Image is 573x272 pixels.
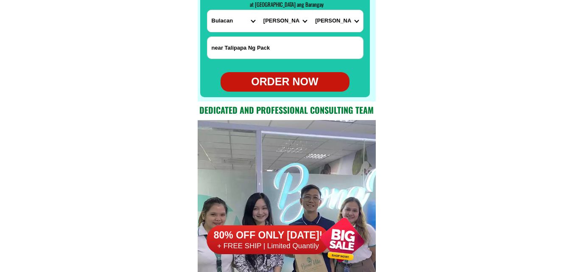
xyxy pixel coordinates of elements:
h6: + FREE SHIP | Limited Quantily [207,241,330,251]
h6: 80% OFF ONLY [DATE]! [207,229,330,242]
div: ORDER NOW [221,74,349,90]
select: Select district [259,10,311,32]
input: Input LANDMARKOFLOCATION [207,37,363,59]
select: Select province [207,10,259,32]
select: Select commune [311,10,363,32]
h2: Dedicated and professional consulting team [198,104,376,116]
